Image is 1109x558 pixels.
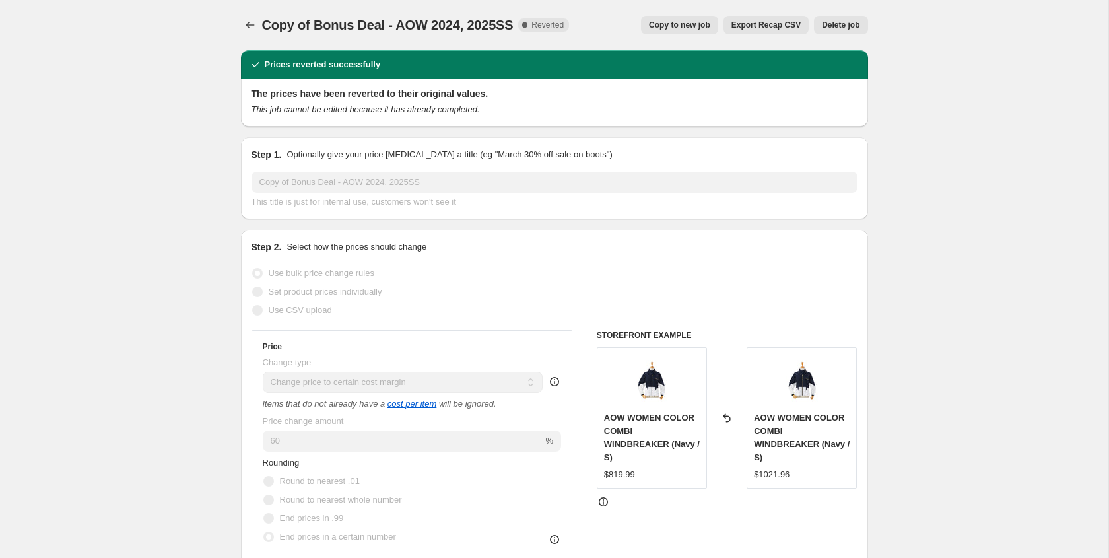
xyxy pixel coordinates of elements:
[252,197,456,207] span: This title is just for internal use, customers won't see it
[280,476,360,486] span: Round to nearest .01
[252,240,282,254] h2: Step 2.
[387,399,436,409] a: cost per item
[286,148,612,161] p: Optionally give your price [MEDICAL_DATA] a title (eg "March 30% off sale on boots")
[822,20,859,30] span: Delete job
[641,16,718,34] button: Copy to new job
[754,468,790,481] div: $1021.96
[269,287,382,296] span: Set product prices individually
[263,341,282,352] h3: Price
[814,16,867,34] button: Delete job
[269,305,332,315] span: Use CSV upload
[625,355,678,407] img: AOW-2024SS-WOMEN-COLOR-COMBI-WINDBREAKER_1_80x.jpg
[723,16,809,34] button: Export Recap CSV
[439,399,496,409] i: will be ignored.
[604,468,635,481] div: $819.99
[252,172,857,193] input: 30% off holiday sale
[280,495,402,505] span: Round to nearest whole number
[731,20,801,30] span: Export Recap CSV
[263,416,344,426] span: Price change amount
[262,18,514,32] span: Copy of Bonus Deal - AOW 2024, 2025SS
[776,355,828,407] img: AOW-2024SS-WOMEN-COLOR-COMBI-WINDBREAKER_1_80x.jpg
[286,240,426,254] p: Select how the prices should change
[548,375,561,388] div: help
[263,431,543,452] input: 50
[649,20,710,30] span: Copy to new job
[263,357,312,367] span: Change type
[265,58,381,71] h2: Prices reverted successfully
[280,532,396,541] span: End prices in a certain number
[597,330,857,341] h6: STOREFRONT EXAMPLE
[604,413,700,462] span: AOW WOMEN COLOR COMBI WINDBREAKER (Navy / S)
[252,104,480,114] i: This job cannot be edited because it has already completed.
[241,16,259,34] button: Price change jobs
[545,436,553,446] span: %
[754,413,850,462] span: AOW WOMEN COLOR COMBI WINDBREAKER (Navy / S)
[252,87,857,100] h2: The prices have been reverted to their original values.
[263,399,386,409] i: Items that do not already have a
[252,148,282,161] h2: Step 1.
[280,513,344,523] span: End prices in .99
[531,20,564,30] span: Reverted
[263,458,300,468] span: Rounding
[269,268,374,278] span: Use bulk price change rules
